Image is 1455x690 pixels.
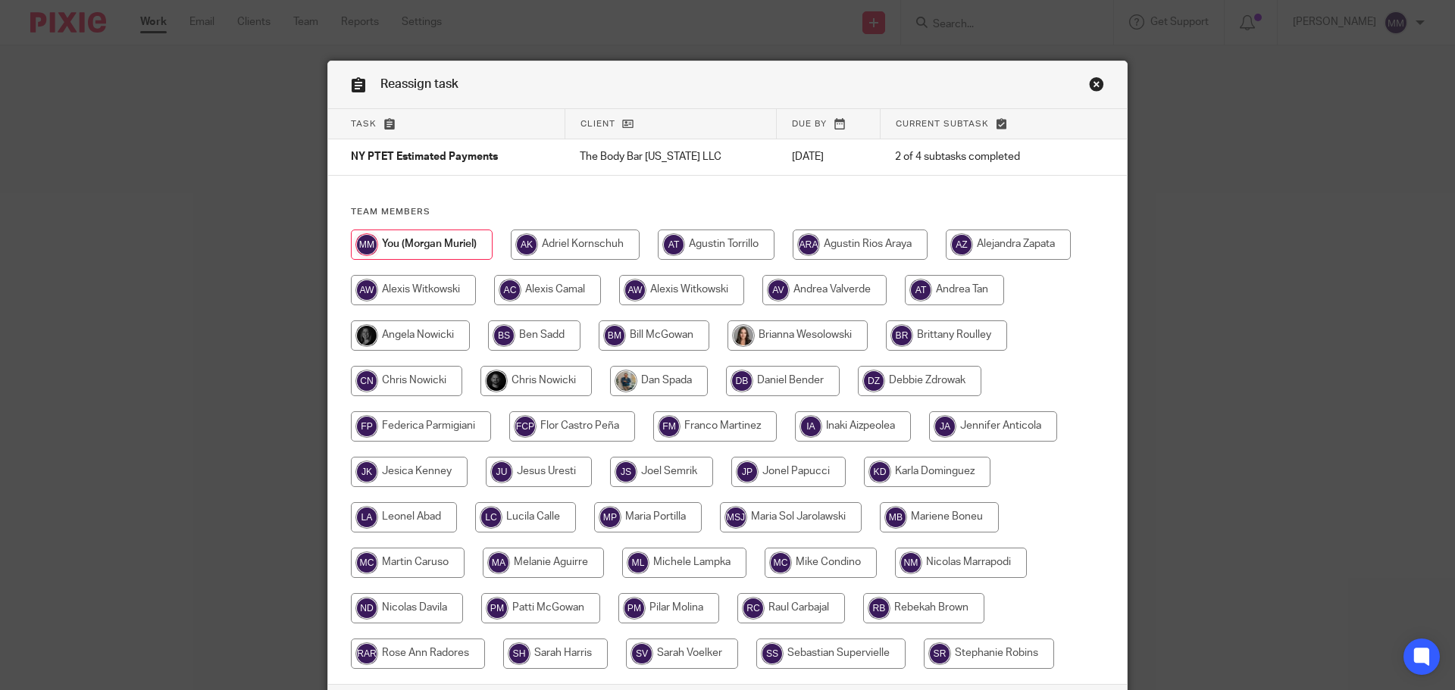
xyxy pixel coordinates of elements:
p: The Body Bar [US_STATE] LLC [580,149,761,164]
span: Current subtask [896,120,989,128]
span: Task [351,120,377,128]
a: Close this dialog window [1089,76,1104,97]
td: 2 of 4 subtasks completed [880,139,1071,176]
span: Reassign task [380,78,458,90]
p: [DATE] [792,149,865,164]
span: NY PTET Estimated Payments [351,152,498,163]
h4: Team members [351,206,1104,218]
span: Due by [792,120,827,128]
span: Client [580,120,615,128]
